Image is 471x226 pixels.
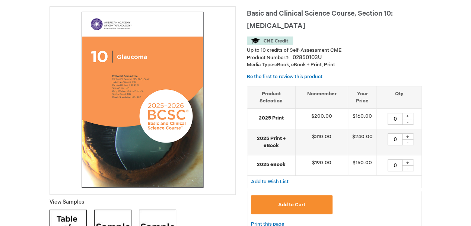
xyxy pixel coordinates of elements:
span: Add to Cart [278,202,305,208]
td: $160.00 [348,109,376,129]
div: 02850103U [293,54,322,61]
th: Product Selection [247,86,296,109]
td: $240.00 [348,129,376,155]
td: $190.00 [295,155,348,176]
strong: 2025 Print + eBook [251,135,292,149]
strong: 2025 Print [251,115,292,122]
input: Qty [388,133,402,145]
input: Qty [388,159,402,171]
button: Add to Cart [251,195,333,214]
div: + [402,159,413,166]
td: $310.00 [295,129,348,155]
strong: Product Number [247,55,290,61]
td: $200.00 [295,109,348,129]
span: Basic and Clinical Science Course, Section 10: [MEDICAL_DATA] [247,10,393,30]
a: Be the first to review this product [247,74,322,80]
div: - [402,165,413,171]
img: CME Credit [247,36,293,45]
p: eBook, eBook + Print, Print [247,61,422,69]
div: + [402,133,413,140]
strong: 2025 eBook [251,161,292,168]
th: Qty [376,86,421,109]
span: Add to Wish List [251,179,289,185]
th: Nonmember [295,86,348,109]
div: + [402,113,413,119]
div: - [402,139,413,145]
input: Qty [388,113,402,125]
div: - [402,119,413,125]
strong: Media Type: [247,62,274,68]
li: Up to 10 credits of Self-Assessment CME [247,47,422,54]
td: $150.00 [348,155,376,176]
a: Add to Wish List [251,178,289,185]
th: Your Price [348,86,376,109]
img: Basic and Clinical Science Course, Section 10: Glaucoma [54,10,232,188]
p: View Samples [50,198,236,206]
